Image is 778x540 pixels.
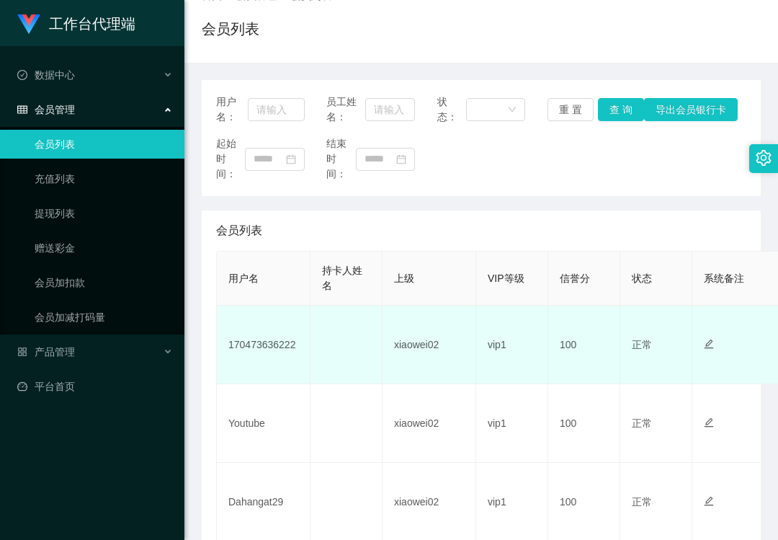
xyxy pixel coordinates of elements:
h1: 会员列表 [202,18,259,40]
span: VIP等级 [488,273,524,284]
i: 图标: down [508,105,517,115]
span: 产品管理 [17,346,75,358]
td: xiaowei02 [383,306,476,384]
span: 系统备注 [704,273,744,284]
input: 请输入 [248,98,304,121]
i: 图标: calendar [396,154,406,164]
a: 图标: dashboard平台首页 [17,372,173,401]
a: 提现列表 [35,199,173,228]
td: vip1 [476,384,548,463]
i: 图标: appstore-o [17,347,27,357]
a: 会员列表 [35,130,173,159]
a: 会员加扣款 [35,268,173,297]
a: 充值列表 [35,164,173,193]
span: 上级 [394,273,414,284]
span: 数据中心 [17,69,75,81]
td: xiaowei02 [383,384,476,463]
a: 赠送彩金 [35,234,173,262]
span: 状态： [437,94,466,125]
span: 正常 [632,339,652,350]
span: 持卡人姓名 [322,265,362,291]
span: 结束时间： [326,136,355,182]
td: 100 [548,306,620,384]
button: 查 询 [598,98,644,121]
span: 正常 [632,496,652,508]
span: 用户名： [216,94,248,125]
span: 会员列表 [216,222,262,239]
td: 170473636222 [217,306,310,384]
input: 请输入 [365,98,415,121]
span: 正常 [632,417,652,429]
td: Youtube [217,384,310,463]
span: 会员管理 [17,104,75,115]
td: 100 [548,384,620,463]
i: 图标: edit [704,417,714,428]
i: 图标: edit [704,496,714,506]
i: 图标: calendar [286,154,296,164]
img: logo.9652507e.png [17,14,40,35]
span: 信誉分 [560,273,590,284]
button: 重 置 [547,98,594,121]
button: 导出会员银行卡 [644,98,738,121]
i: 图标: edit [704,339,714,349]
span: 用户名 [228,273,259,284]
a: 工作台代理端 [17,17,135,29]
i: 图标: table [17,105,27,115]
a: 会员加减打码量 [35,303,173,332]
h1: 工作台代理端 [49,1,135,47]
span: 起始时间： [216,136,245,182]
td: vip1 [476,306,548,384]
span: 员工姓名： [326,94,365,125]
i: 图标: setting [756,150,772,166]
i: 图标: check-circle-o [17,70,27,80]
span: 状态 [632,273,652,284]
